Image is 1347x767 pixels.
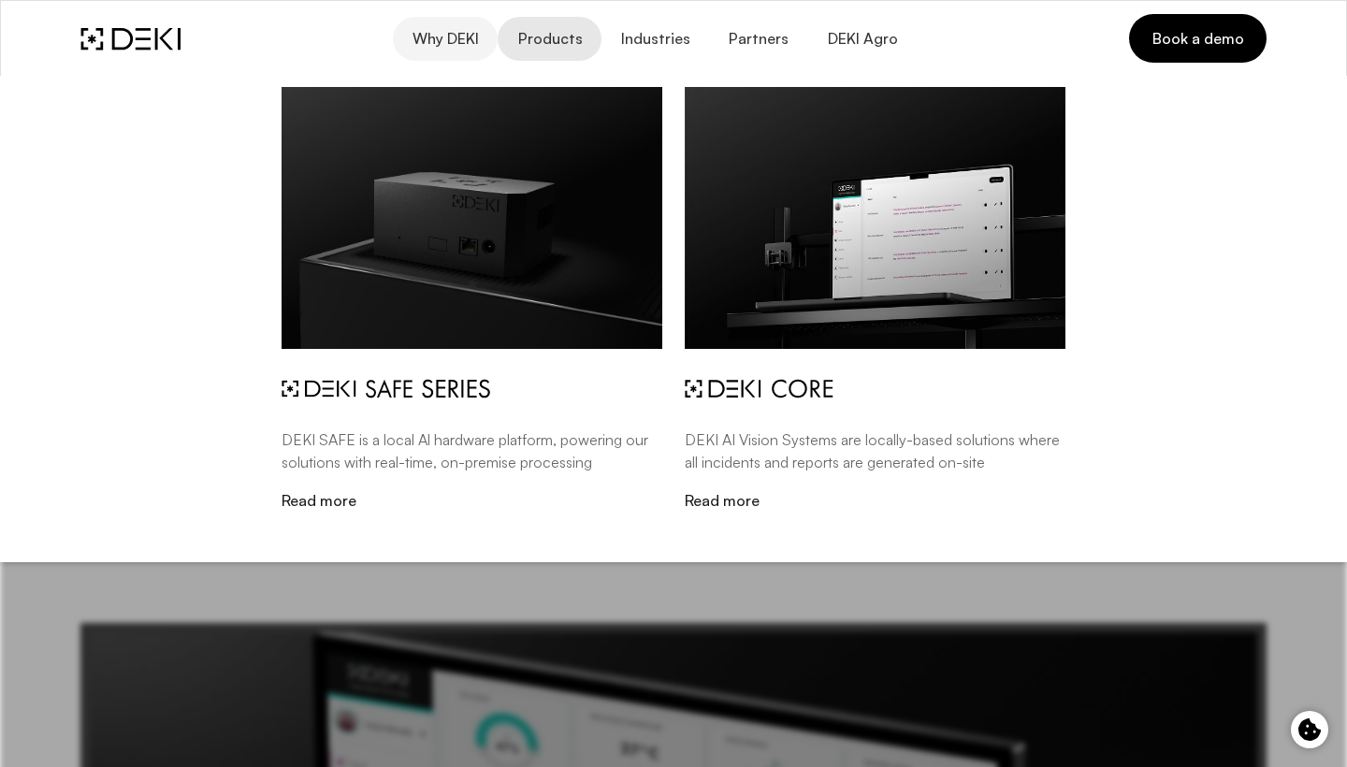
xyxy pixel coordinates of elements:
[516,30,582,48] span: Products
[709,17,807,61] a: Partners
[282,87,662,510] a: DEKI SAFE is a local Al hardware platform, powering our solutions with real-time, on-premise proc...
[1129,14,1267,63] a: Book a demo
[80,27,181,51] img: DEKI Logo
[826,30,897,48] span: DEKI Agro
[685,379,833,398] img: svg%3e
[498,17,601,61] button: Products
[685,492,1065,510] a: Read more
[601,17,709,61] button: Industries
[807,17,916,61] a: DEKI Agro
[412,30,479,48] span: Why DEKI
[393,17,498,61] button: Why DEKI
[1291,711,1328,748] button: Cookie control
[1151,28,1244,49] span: Book a demo
[620,30,690,48] span: Industries
[282,428,662,473] p: DEKI SAFE is a local Al hardware platform, powering our solutions with real-time, on-premise proc...
[282,492,662,510] a: Read more
[685,87,1065,349] img: deki-software-menu.ubbYBXZk.jpg
[282,379,489,398] img: deki-safe-series-menu.CU09mGbr.svg
[685,428,1065,473] p: DEKI AI Vision Systems are locally-based solutions where all incidents and reports are generated ...
[728,30,789,48] span: Partners
[282,87,662,349] img: deki-safe-menu.CJ5BZnBs.jpg
[685,87,1065,510] a: DEKI AI Vision Systems are locally-based solutions where all incidents and reports are generated ...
